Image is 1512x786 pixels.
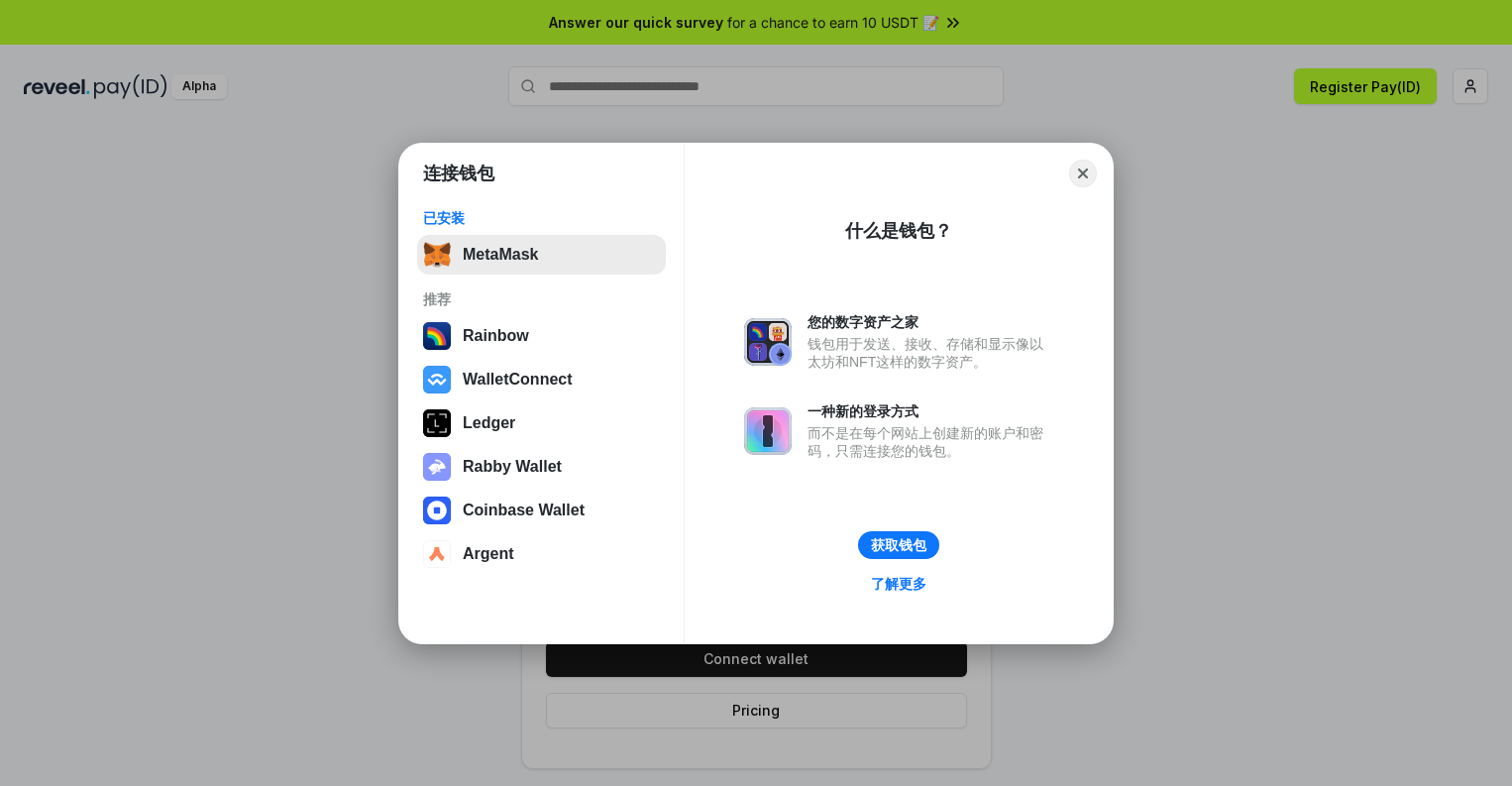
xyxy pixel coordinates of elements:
img: svg+xml,%3Csvg%20width%3D%22120%22%20height%3D%22120%22%20viewBox%3D%220%200%20120%20120%22%20fil... [423,322,451,350]
button: Rabby Wallet [417,447,666,487]
div: Rainbow [463,327,529,345]
button: Close [1069,160,1097,187]
div: Ledger [463,414,515,432]
button: MetaMask [417,235,666,275]
button: Rainbow [417,316,666,356]
img: svg+xml,%3Csvg%20xmlns%3D%22http%3A%2F%2Fwww.w3.org%2F2000%2Fsvg%22%20width%3D%2228%22%20height%3... [423,409,451,437]
img: svg+xml,%3Csvg%20xmlns%3D%22http%3A%2F%2Fwww.w3.org%2F2000%2Fsvg%22%20fill%3D%22none%22%20viewBox... [744,407,792,455]
button: Coinbase Wallet [417,491,666,530]
div: 一种新的登录方式 [808,402,1053,420]
div: Coinbase Wallet [463,502,585,519]
div: 而不是在每个网站上创建新的账户和密码，只需连接您的钱包。 [808,424,1053,460]
img: svg+xml,%3Csvg%20xmlns%3D%22http%3A%2F%2Fwww.w3.org%2F2000%2Fsvg%22%20fill%3D%22none%22%20viewBox... [744,318,792,366]
img: svg+xml,%3Csvg%20width%3D%2228%22%20height%3D%2228%22%20viewBox%3D%220%200%2028%2028%22%20fill%3D... [423,540,451,568]
a: 了解更多 [859,571,938,597]
img: svg+xml,%3Csvg%20fill%3D%22none%22%20height%3D%2233%22%20viewBox%3D%220%200%2035%2033%22%20width%... [423,241,451,269]
h1: 连接钱包 [423,162,494,185]
button: Argent [417,534,666,574]
div: 获取钱包 [871,536,926,554]
div: 什么是钱包？ [845,219,952,243]
button: Ledger [417,403,666,443]
img: svg+xml,%3Csvg%20xmlns%3D%22http%3A%2F%2Fwww.w3.org%2F2000%2Fsvg%22%20fill%3D%22none%22%20viewBox... [423,453,451,481]
div: WalletConnect [463,371,573,389]
div: 您的数字资产之家 [808,313,1053,331]
img: svg+xml,%3Csvg%20width%3D%2228%22%20height%3D%2228%22%20viewBox%3D%220%200%2028%2028%22%20fill%3D... [423,497,451,524]
div: MetaMask [463,246,538,264]
div: Argent [463,545,514,563]
img: svg+xml,%3Csvg%20width%3D%2228%22%20height%3D%2228%22%20viewBox%3D%220%200%2028%2028%22%20fill%3D... [423,366,451,393]
div: 钱包用于发送、接收、存储和显示像以太坊和NFT这样的数字资产。 [808,335,1053,371]
button: WalletConnect [417,360,666,399]
div: 已安装 [423,209,660,227]
button: 获取钱包 [858,531,939,559]
div: Rabby Wallet [463,458,562,476]
div: 推荐 [423,290,660,308]
div: 了解更多 [871,575,926,593]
